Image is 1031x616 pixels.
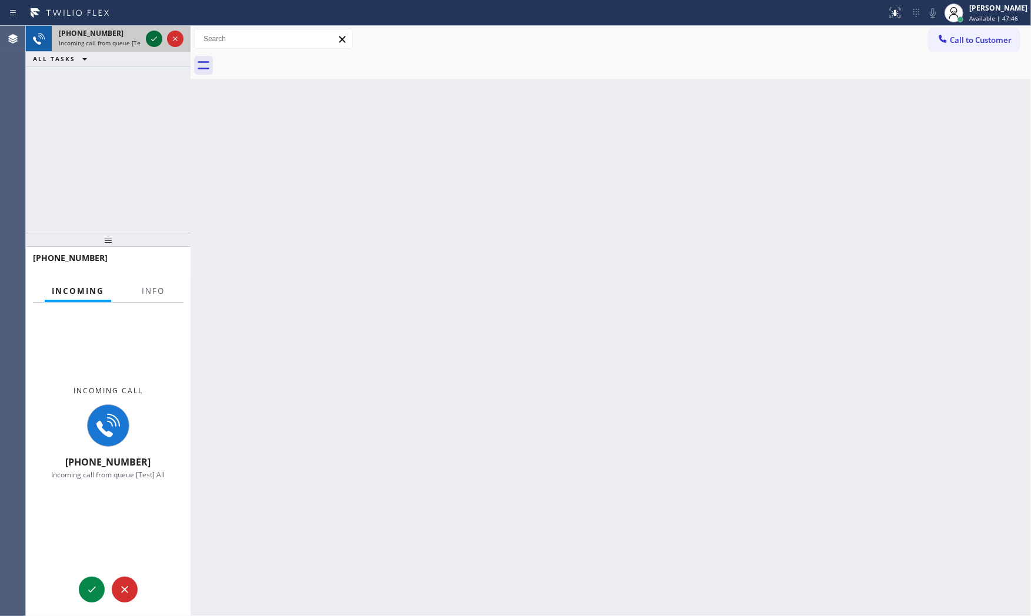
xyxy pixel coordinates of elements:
span: ALL TASKS [33,55,75,63]
span: [PHONE_NUMBER] [66,456,151,468]
button: Info [135,280,172,303]
span: [PHONE_NUMBER] [59,28,124,38]
button: Accept [146,31,162,47]
span: Info [142,286,165,296]
button: Incoming [45,280,111,303]
button: Mute [925,5,941,21]
div: [PERSON_NAME] [969,3,1027,13]
button: Reject [167,31,183,47]
span: Available | 47:46 [969,14,1018,22]
span: Incoming call from queue [Test] All [59,39,156,47]
span: Incoming [52,286,104,296]
span: [PHONE_NUMBER] [33,252,108,263]
button: ALL TASKS [26,52,99,66]
button: Reject [112,577,138,602]
button: Call to Customer [929,29,1019,51]
span: Call to Customer [950,35,1012,45]
span: Incoming call [74,386,143,396]
span: Incoming call from queue [Test] All [52,470,165,480]
input: Search [195,29,352,48]
button: Accept [79,577,105,602]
